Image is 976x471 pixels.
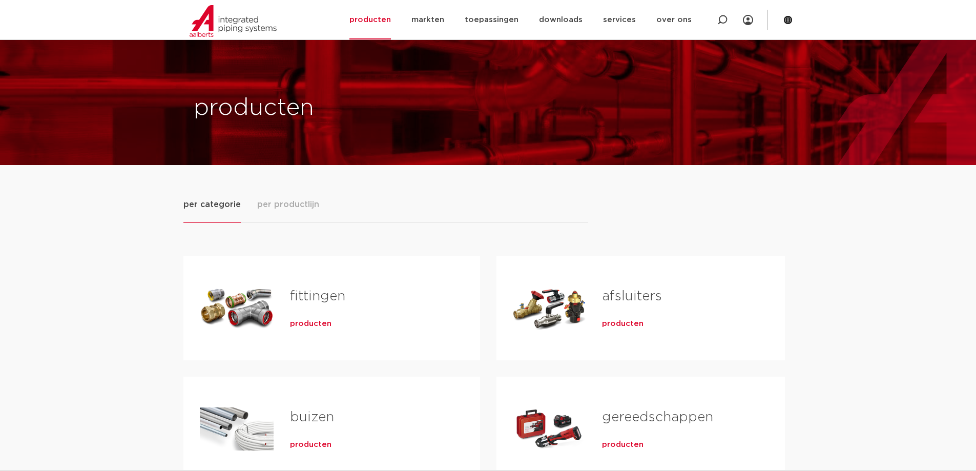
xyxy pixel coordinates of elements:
a: afsluiters [602,290,662,303]
a: buizen [290,411,334,424]
span: per categorie [183,198,241,211]
a: producten [290,319,331,329]
a: producten [602,440,643,450]
a: gereedschappen [602,411,713,424]
h1: producten [194,92,483,125]
a: producten [602,319,643,329]
a: fittingen [290,290,345,303]
a: producten [290,440,331,450]
div: my IPS [743,9,753,31]
span: per productlijn [257,198,319,211]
